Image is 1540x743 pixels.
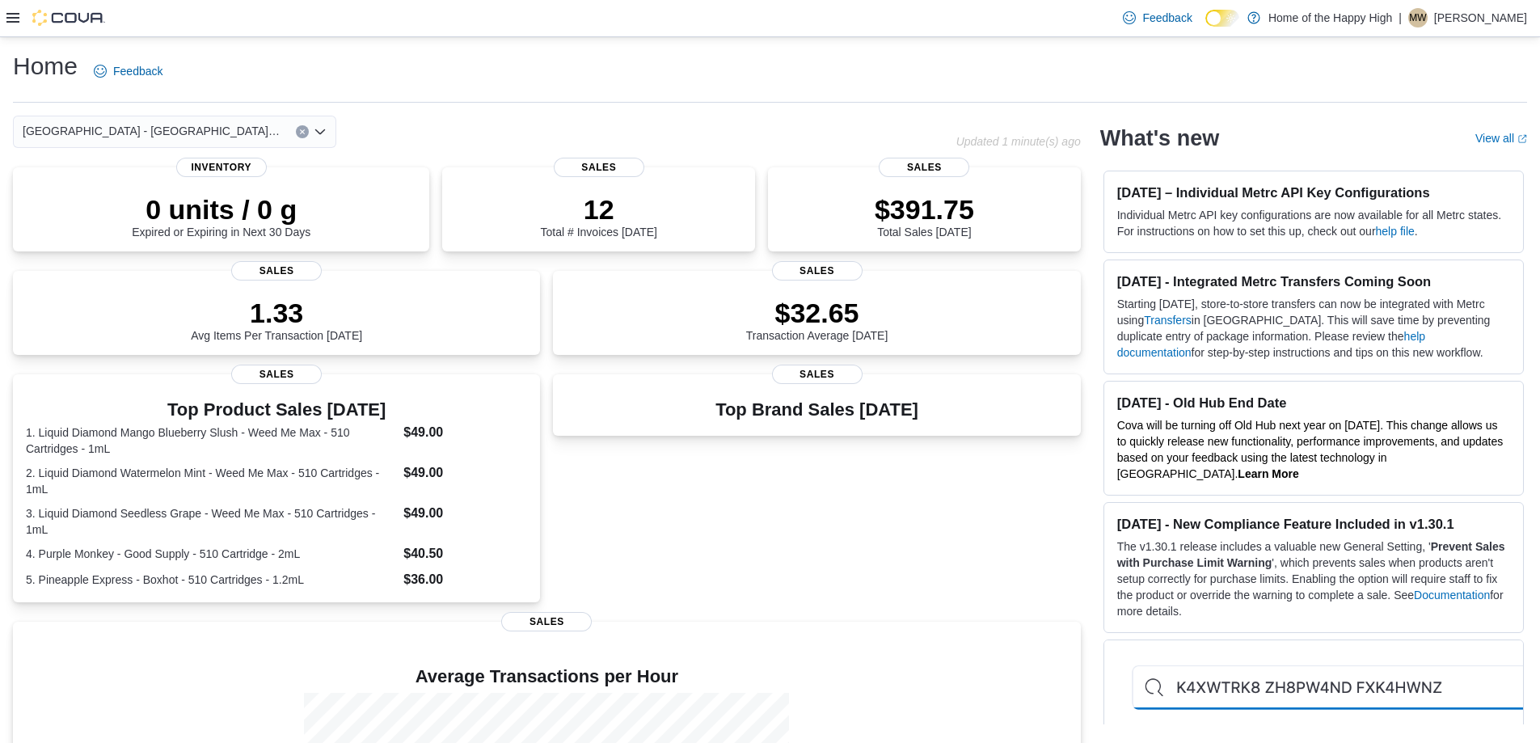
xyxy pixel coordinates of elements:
p: 0 units / 0 g [132,193,310,226]
span: MW [1409,8,1426,27]
a: help file [1376,225,1415,238]
span: Sales [772,261,863,281]
dt: 1. Liquid Diamond Mango Blueberry Slush - Weed Me Max - 510 Cartridges - 1mL [26,424,397,457]
svg: External link [1517,134,1527,144]
button: Clear input [296,125,309,138]
dt: 3. Liquid Diamond Seedless Grape - Weed Me Max - 510 Cartridges - 1mL [26,505,397,538]
p: $32.65 [746,297,888,329]
span: Cova will be turning off Old Hub next year on [DATE]. This change allows us to quickly release ne... [1117,419,1504,480]
a: Learn More [1238,467,1298,480]
a: help documentation [1117,330,1425,359]
img: Cova [32,10,105,26]
p: Individual Metrc API key configurations are now available for all Metrc states. For instructions ... [1117,207,1510,239]
h4: Average Transactions per Hour [26,667,1068,686]
p: Updated 1 minute(s) ago [956,135,1081,148]
p: 12 [541,193,657,226]
span: Sales [554,158,644,177]
div: Transaction Average [DATE] [746,297,888,342]
dd: $49.00 [403,423,527,442]
h2: What's new [1100,125,1219,151]
span: Sales [879,158,969,177]
a: Feedback [1116,2,1198,34]
span: Sales [231,261,322,281]
div: Matthew Willison [1408,8,1428,27]
p: 1.33 [191,297,362,329]
p: | [1399,8,1402,27]
span: Feedback [113,63,162,79]
span: Sales [772,365,863,384]
dd: $40.50 [403,544,527,564]
a: Feedback [87,55,169,87]
dd: $36.00 [403,570,527,589]
dd: $49.00 [403,504,527,523]
strong: Prevent Sales with Purchase Limit Warning [1117,540,1505,569]
a: Documentation [1414,589,1490,602]
span: Feedback [1142,10,1192,26]
input: Dark Mode [1205,10,1239,27]
p: $391.75 [875,193,974,226]
dt: 2. Liquid Diamond Watermelon Mint - Weed Me Max - 510 Cartridges - 1mL [26,465,397,497]
h3: [DATE] - New Compliance Feature Included in v1.30.1 [1117,516,1510,532]
span: [GEOGRAPHIC_DATA] - [GEOGRAPHIC_DATA] - Fire & Flower [23,121,280,141]
dt: 4. Purple Monkey - Good Supply - 510 Cartridge - 2mL [26,546,397,562]
button: Open list of options [314,125,327,138]
p: [PERSON_NAME] [1434,8,1527,27]
p: Home of the Happy High [1268,8,1392,27]
div: Total # Invoices [DATE] [541,193,657,239]
span: Sales [501,612,592,631]
dt: 5. Pineapple Express - Boxhot - 510 Cartridges - 1.2mL [26,572,397,588]
a: Transfers [1144,314,1192,327]
div: Total Sales [DATE] [875,193,974,239]
span: Sales [231,365,322,384]
h3: Top Product Sales [DATE] [26,400,527,420]
dd: $49.00 [403,463,527,483]
div: Avg Items Per Transaction [DATE] [191,297,362,342]
a: View allExternal link [1475,132,1527,145]
h1: Home [13,50,78,82]
span: Inventory [176,158,267,177]
h3: [DATE] – Individual Metrc API Key Configurations [1117,184,1510,201]
div: Expired or Expiring in Next 30 Days [132,193,310,239]
h3: [DATE] - Old Hub End Date [1117,395,1510,411]
p: The v1.30.1 release includes a valuable new General Setting, ' ', which prevents sales when produ... [1117,538,1510,619]
p: Starting [DATE], store-to-store transfers can now be integrated with Metrc using in [GEOGRAPHIC_D... [1117,296,1510,361]
h3: [DATE] - Integrated Metrc Transfers Coming Soon [1117,273,1510,289]
h3: Top Brand Sales [DATE] [715,400,918,420]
